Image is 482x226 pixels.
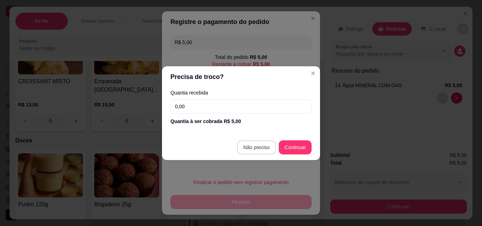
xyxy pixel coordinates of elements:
header: Precisa de troco? [162,66,320,87]
button: Close [307,68,319,79]
button: Continuar [279,140,312,154]
div: Quantia à ser cobrada R$ 5,00 [170,118,312,125]
label: Quantia recebida [170,90,312,95]
button: Não preciso [237,140,276,154]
